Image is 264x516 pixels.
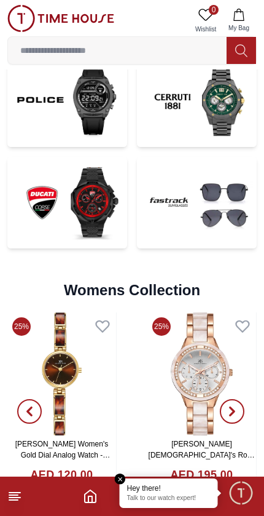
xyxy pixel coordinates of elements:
span: 25% [152,317,171,336]
a: [PERSON_NAME] Women's Gold Dial Analog Watch -K24502-GCDD [15,440,111,470]
div: Chat Widget [228,480,255,507]
a: Home [83,489,98,504]
span: Wishlist [190,25,221,34]
a: 0Wishlist [190,5,221,36]
button: My Bag [221,5,257,36]
h4: AED 120.00 [30,467,93,483]
span: 0 [209,5,219,15]
img: ... [7,56,127,147]
h2: Womens Collection [64,280,200,300]
a: [PERSON_NAME] [DEMOGRAPHIC_DATA]'s Rose Gold Dial Multi Fn Watch -K24604-RCWW [149,440,255,482]
span: My Bag [223,23,254,33]
img: ... [137,56,257,147]
img: ... [137,157,257,248]
img: Kenneth Scott Ladies's Rose Gold Dial Multi Fn Watch -K24604-RCWW [147,312,256,435]
h4: AED 195.00 [170,467,233,483]
p: Talk to our watch expert! [127,494,211,503]
img: Kenneth Scott Women's Gold Dial Analog Watch -K24502-GCDD [7,312,116,435]
img: ... [7,5,114,32]
em: Close tooltip [115,474,126,485]
div: Hey there! [127,483,211,493]
img: ... [7,157,127,248]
